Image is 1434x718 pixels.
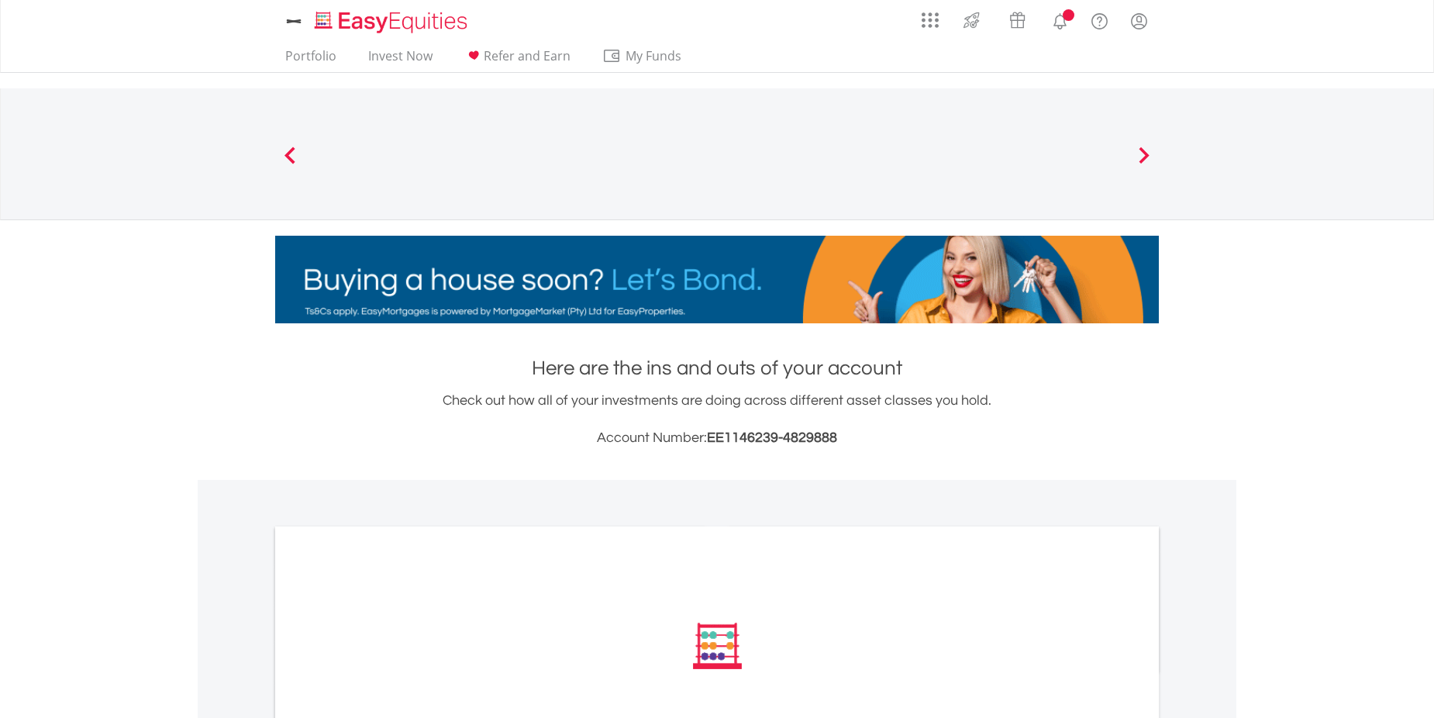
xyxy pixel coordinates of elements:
img: vouchers-v2.svg [1005,8,1030,33]
span: Refer and Earn [484,47,570,64]
img: EasyEquities_Logo.png [312,9,474,35]
span: My Funds [602,46,704,66]
a: Portfolio [279,48,343,72]
a: Notifications [1040,4,1080,35]
div: Check out how all of your investments are doing across different asset classes you hold. [275,390,1159,449]
h1: Here are the ins and outs of your account [275,354,1159,382]
a: Home page [309,4,474,35]
a: Refer and Earn [458,48,577,72]
a: Invest Now [362,48,439,72]
img: grid-menu-icon.svg [922,12,939,29]
a: My Profile [1119,4,1159,38]
img: thrive-v2.svg [959,8,984,33]
h3: Account Number: [275,427,1159,449]
a: Vouchers [994,4,1040,33]
span: EE1146239-4829888 [707,430,837,445]
img: EasyMortage Promotion Banner [275,236,1159,323]
a: FAQ's and Support [1080,4,1119,35]
a: AppsGrid [912,4,949,29]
